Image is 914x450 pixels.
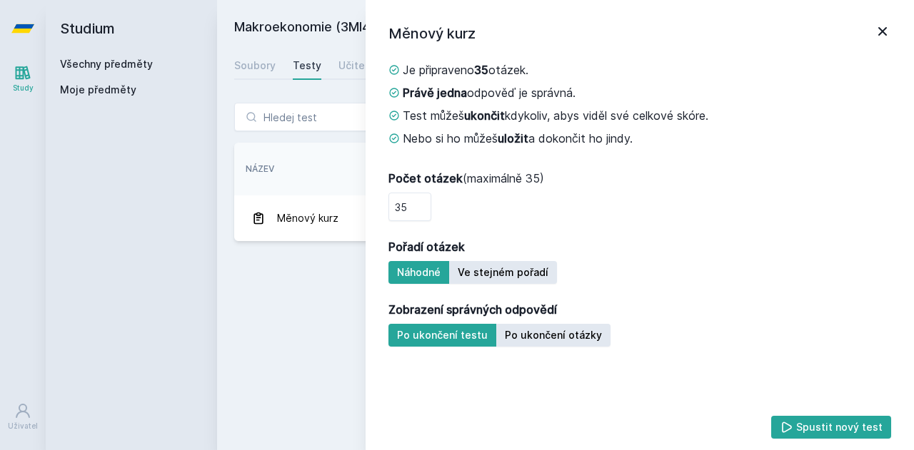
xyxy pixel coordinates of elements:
[3,57,43,101] a: Study
[8,421,38,431] div: Uživatel
[293,51,321,80] a: Testy
[403,86,467,100] strong: Právě jedna
[246,163,274,175] button: Název
[60,58,153,70] a: Všechny předměty
[234,195,897,241] a: Měnový kurz [DATE] 35
[234,58,276,73] div: Soubory
[388,238,465,255] strong: Pořadí otázek
[3,395,43,439] a: Uživatel
[403,130,633,147] span: Nebo si ho můžeš a dokončit ho jindy.
[464,108,505,123] strong: ukončit
[338,58,374,73] div: Učitelé
[293,58,321,73] div: Testy
[234,103,417,131] input: Hledej test
[338,51,374,80] a: Učitelé
[403,107,708,124] span: Test můžeš kdykoliv, abys viděl své celkové skóre.
[498,131,528,145] strong: uložit
[234,51,276,80] a: Soubory
[388,171,463,185] strong: Počet otázek
[13,83,34,93] div: Study
[277,204,338,232] span: Měnový kurz
[234,17,737,40] h2: Makroekonomie (3MI404)
[60,83,136,97] span: Moje předměty
[388,170,544,187] span: (maximálně 35)
[403,84,576,101] span: odpověď je správná.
